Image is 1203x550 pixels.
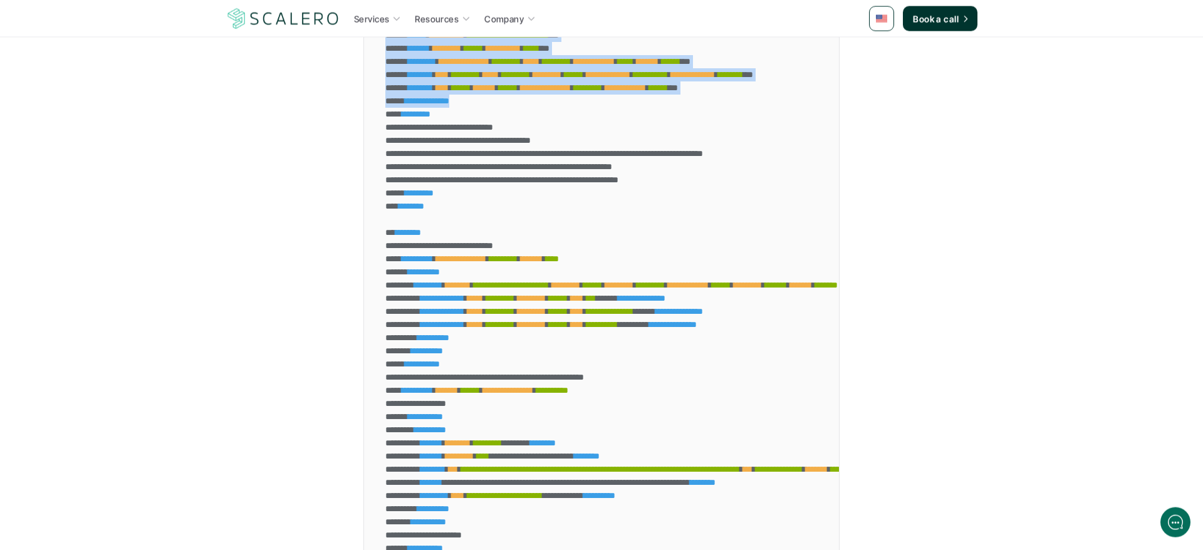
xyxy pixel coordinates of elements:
iframe: gist-messenger-bubble-iframe [1160,507,1190,537]
p: Book a call [913,13,959,26]
a: Book a call [903,6,977,31]
button: New conversation [19,166,231,191]
p: Services [354,13,389,26]
p: Company [484,13,524,26]
h1: Hi! Welcome to [GEOGRAPHIC_DATA]. [19,61,232,81]
img: Scalero company logotype [226,7,341,31]
h2: Let us know if we can help with lifecycle marketing. [19,83,232,143]
span: New conversation [81,174,150,184]
span: We run on Gist [105,438,159,446]
a: Scalero company logotype [226,8,341,30]
p: Resources [415,13,459,26]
